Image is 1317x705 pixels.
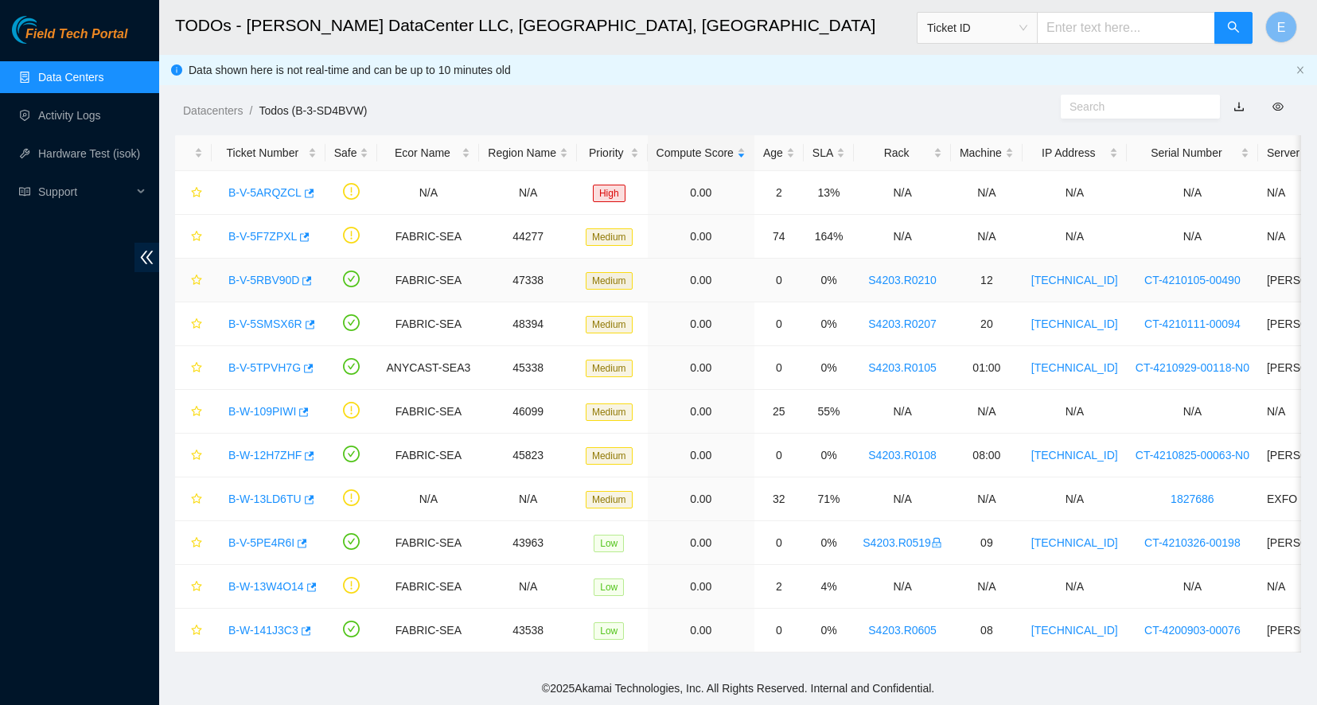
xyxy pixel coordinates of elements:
[479,346,577,390] td: 45338
[343,446,360,462] span: check-circle
[1222,94,1257,119] button: download
[25,27,127,42] span: Field Tech Portal
[1272,101,1284,112] span: eye
[377,346,479,390] td: ANYCAST-SEA3
[648,346,754,390] td: 0.00
[191,493,202,506] span: star
[479,521,577,565] td: 43963
[1031,624,1118,637] a: [TECHNICAL_ID]
[184,224,203,249] button: star
[1214,12,1253,44] button: search
[586,403,633,421] span: Medium
[377,259,479,302] td: FABRIC-SEA
[951,565,1023,609] td: N/A
[804,390,854,434] td: 55%
[377,434,479,477] td: FABRIC-SEA
[804,302,854,346] td: 0%
[648,259,754,302] td: 0.00
[586,228,633,246] span: Medium
[1233,100,1245,113] a: download
[12,29,127,49] a: Akamai TechnologiesField Tech Portal
[38,109,101,122] a: Activity Logs
[1296,65,1305,76] button: close
[343,402,360,419] span: exclamation-circle
[1136,449,1249,462] a: CT-4210825-00063-N0
[38,147,140,160] a: Hardware Test (isok)
[259,104,367,117] a: Todos (B-3-SD4BVW)
[479,171,577,215] td: N/A
[854,390,951,434] td: N/A
[184,267,203,293] button: star
[1127,215,1258,259] td: N/A
[1023,565,1127,609] td: N/A
[377,477,479,521] td: N/A
[191,406,202,419] span: star
[228,449,302,462] a: B-W-12H7ZHF
[594,535,624,552] span: Low
[648,477,754,521] td: 0.00
[12,16,80,44] img: Akamai Technologies
[648,521,754,565] td: 0.00
[377,390,479,434] td: FABRIC-SEA
[586,360,633,377] span: Medium
[586,491,633,508] span: Medium
[754,390,804,434] td: 25
[1031,361,1118,374] a: [TECHNICAL_ID]
[1277,18,1286,37] span: E
[191,450,202,462] span: star
[868,317,937,330] a: S4203.R0207
[1127,565,1258,609] td: N/A
[854,565,951,609] td: N/A
[343,533,360,550] span: check-circle
[951,302,1023,346] td: 20
[343,577,360,594] span: exclamation-circle
[377,302,479,346] td: FABRIC-SEA
[134,243,159,272] span: double-left
[343,358,360,375] span: check-circle
[228,405,296,418] a: B-W-109PIWI
[343,183,360,200] span: exclamation-circle
[951,521,1023,565] td: 09
[594,578,624,596] span: Low
[648,302,754,346] td: 0.00
[1031,274,1118,286] a: [TECHNICAL_ID]
[184,617,203,643] button: star
[191,187,202,200] span: star
[377,609,479,652] td: FABRIC-SEA
[1023,390,1127,434] td: N/A
[1031,536,1118,549] a: [TECHNICAL_ID]
[951,477,1023,521] td: N/A
[191,318,202,331] span: star
[1144,274,1241,286] a: CT-4210105-00490
[228,493,302,505] a: B-W-13LD6TU
[868,624,937,637] a: S4203.R0605
[951,215,1023,259] td: N/A
[1127,390,1258,434] td: N/A
[804,477,854,521] td: 71%
[191,275,202,287] span: star
[648,565,754,609] td: 0.00
[228,274,299,286] a: B-V-5RBV90D
[1031,317,1118,330] a: [TECHNICAL_ID]
[648,434,754,477] td: 0.00
[804,565,854,609] td: 4%
[1031,449,1118,462] a: [TECHNICAL_ID]
[754,302,804,346] td: 0
[228,580,304,593] a: B-W-13W4O14
[754,259,804,302] td: 0
[586,316,633,333] span: Medium
[1265,11,1297,43] button: E
[184,355,203,380] button: star
[184,311,203,337] button: star
[951,390,1023,434] td: N/A
[377,521,479,565] td: FABRIC-SEA
[754,434,804,477] td: 0
[228,317,302,330] a: B-V-5SMSX6R
[343,271,360,287] span: check-circle
[479,434,577,477] td: 45823
[586,447,633,465] span: Medium
[191,581,202,594] span: star
[951,346,1023,390] td: 01:00
[479,390,577,434] td: 46099
[951,609,1023,652] td: 08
